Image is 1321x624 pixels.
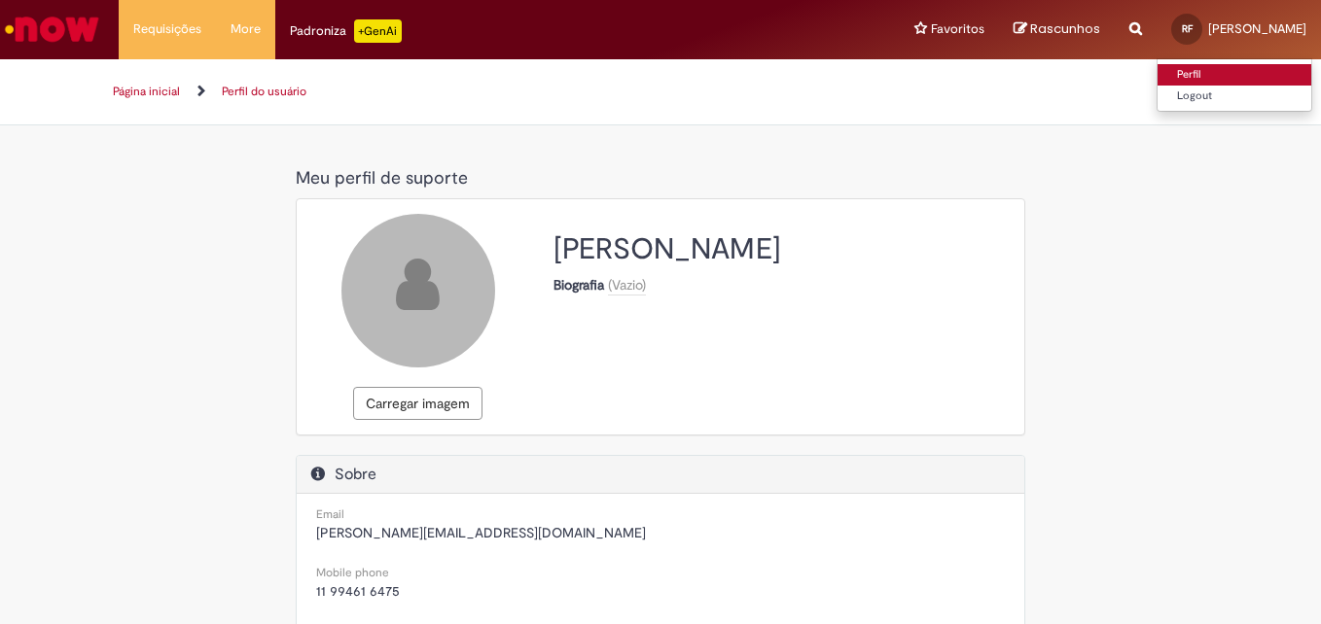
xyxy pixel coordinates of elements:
[316,524,646,541] span: [PERSON_NAME][EMAIL_ADDRESS][DOMAIN_NAME]
[2,10,102,49] img: ServiceNow
[608,276,646,294] span: (Vazio)
[353,387,482,420] button: Carregar imagem
[316,582,400,600] span: 11 99461 6475
[553,276,608,294] strong: Biografia
[296,167,468,190] span: Meu perfil de suporte
[290,19,402,43] div: Padroniza
[1208,20,1306,37] span: [PERSON_NAME]
[608,276,646,294] span: Biografia - (Vazio) - Pressione enter para editar
[1158,64,1311,86] a: Perfil
[113,84,180,99] a: Página inicial
[553,233,1010,265] h2: [PERSON_NAME]
[1182,22,1193,35] span: RF
[106,74,836,110] ul: Trilhas de página
[222,84,306,99] a: Perfil do usuário
[316,506,344,522] small: Email
[1158,86,1311,107] a: Logout
[231,19,261,39] span: More
[133,19,201,39] span: Requisições
[354,19,402,43] p: +GenAi
[1030,19,1100,38] span: Rascunhos
[931,19,984,39] span: Favoritos
[316,565,389,580] small: Mobile phone
[1014,20,1100,39] a: Rascunhos
[311,466,1010,484] h2: Sobre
